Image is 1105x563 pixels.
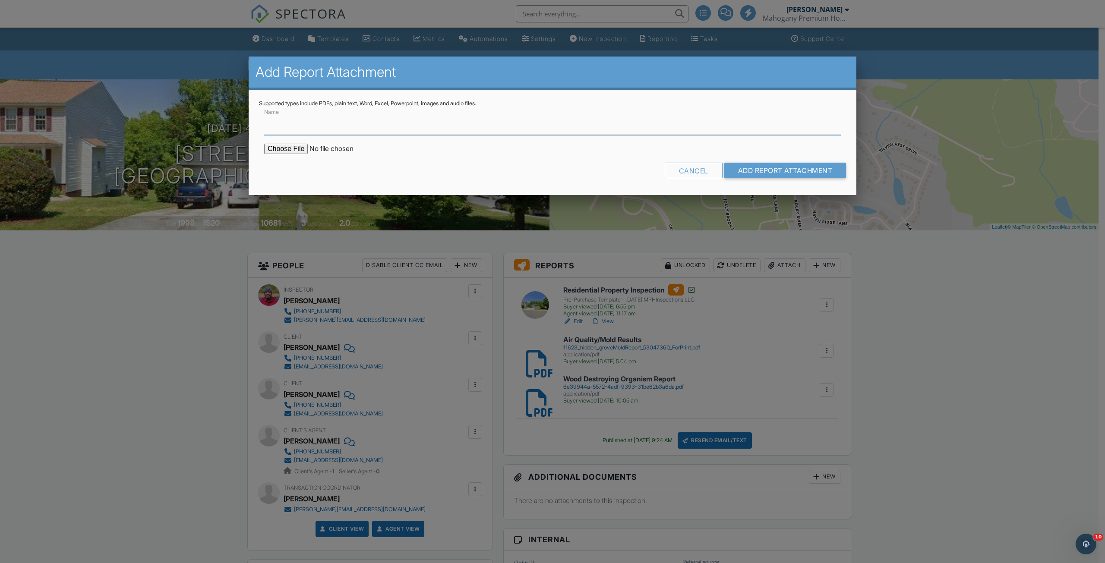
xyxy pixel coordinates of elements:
[1093,534,1103,541] span: 10
[665,163,723,178] div: Cancel
[256,63,849,81] h2: Add Report Attachment
[259,100,846,107] div: Supported types include PDFs, plain text, Word, Excel, Powerpoint, images and audio files.
[1076,534,1096,554] iframe: Intercom live chat
[264,108,279,116] label: Name
[724,163,846,178] input: Add Report Attachment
